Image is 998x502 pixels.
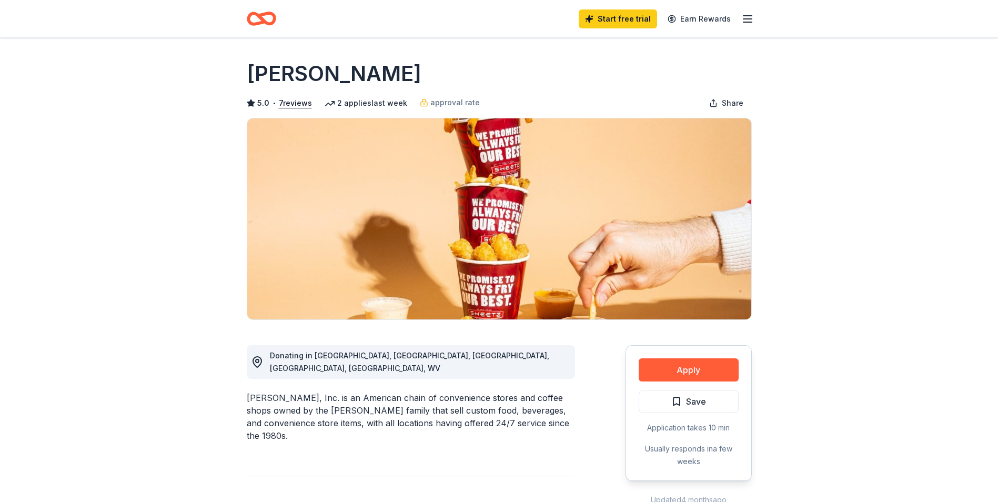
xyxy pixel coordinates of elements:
[701,93,752,114] button: Share
[270,351,549,373] span: Donating in [GEOGRAPHIC_DATA], [GEOGRAPHIC_DATA], [GEOGRAPHIC_DATA], [GEOGRAPHIC_DATA], [GEOGRAPH...
[639,443,739,468] div: Usually responds in a few weeks
[722,97,743,109] span: Share
[247,59,421,88] h1: [PERSON_NAME]
[247,6,276,31] a: Home
[686,395,706,408] span: Save
[247,118,751,319] img: Image for Sheetz
[639,421,739,434] div: Application takes 10 min
[420,96,480,109] a: approval rate
[661,9,737,28] a: Earn Rewards
[579,9,657,28] a: Start free trial
[247,391,575,442] div: [PERSON_NAME], Inc. is an American chain of convenience stores and coffee shops owned by the [PER...
[639,358,739,381] button: Apply
[430,96,480,109] span: approval rate
[257,97,269,109] span: 5.0
[639,390,739,413] button: Save
[272,99,276,107] span: •
[279,97,312,109] button: 7reviews
[325,97,407,109] div: 2 applies last week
